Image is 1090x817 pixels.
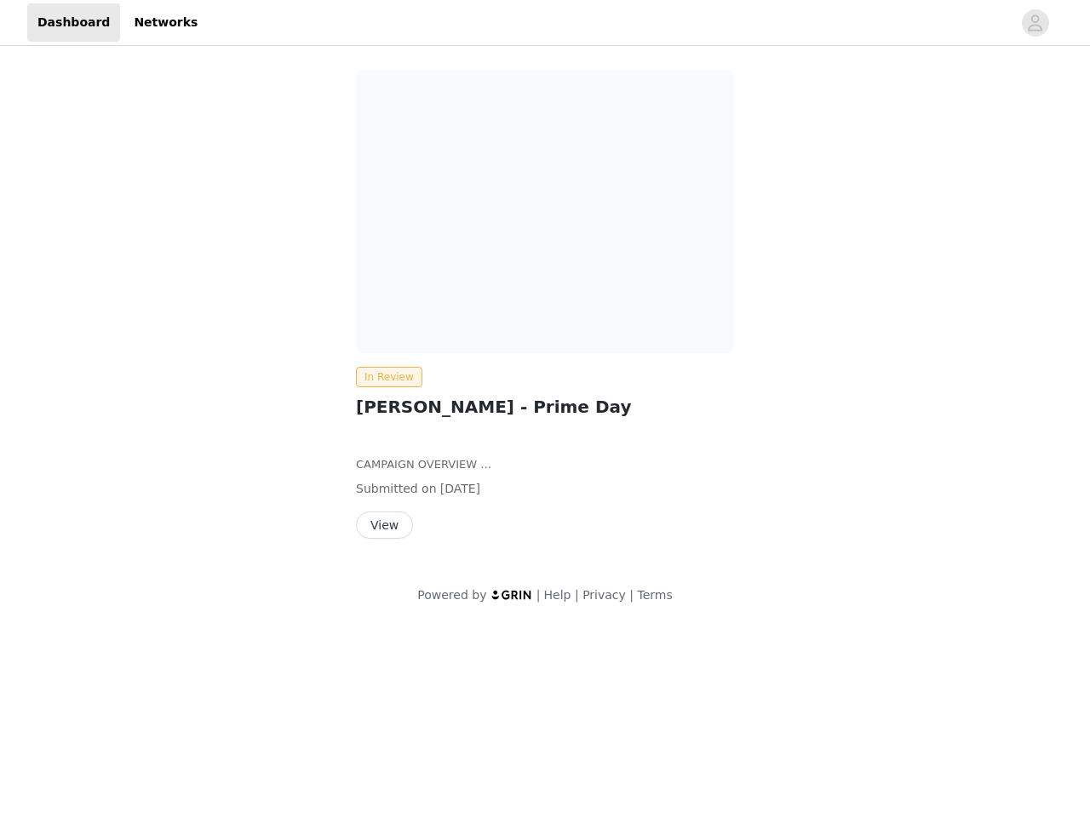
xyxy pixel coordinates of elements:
span: | [536,588,541,602]
img: logo [490,589,533,600]
span: Powered by [417,588,486,602]
span: [DATE] [440,482,480,495]
img: Zinus [356,70,734,353]
a: Dashboard [27,3,120,42]
span: | [629,588,634,602]
a: Terms [637,588,672,602]
a: Privacy [582,588,626,602]
a: Help [544,588,571,602]
button: View [356,511,413,539]
h2: [PERSON_NAME] - Prime Day [356,394,734,420]
div: avatar [1027,9,1043,37]
span: CAMPAIGN OVERVIEW [356,458,477,471]
span: In Review [356,367,422,387]
span: Submitted on [356,482,437,495]
span: | [575,588,579,602]
a: Networks [123,3,208,42]
a: View [356,519,413,532]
